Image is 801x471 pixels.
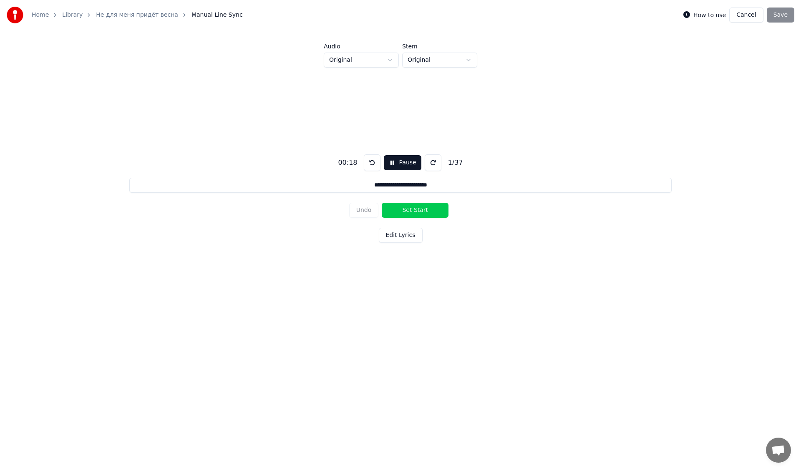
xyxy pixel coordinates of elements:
a: Open chat [766,438,791,463]
img: youka [7,7,23,23]
label: How to use [693,12,726,18]
div: 00:18 [335,158,360,168]
div: 1 / 37 [445,158,466,168]
label: Stem [402,43,477,49]
a: Не для меня придёт весна [96,11,178,19]
span: Manual Line Sync [191,11,243,19]
button: Set Start [382,203,448,218]
button: Cancel [729,8,763,23]
nav: breadcrumb [32,11,243,19]
button: Edit Lyrics [379,228,423,243]
label: Audio [324,43,399,49]
button: Pause [384,155,421,170]
a: Home [32,11,49,19]
a: Library [62,11,83,19]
